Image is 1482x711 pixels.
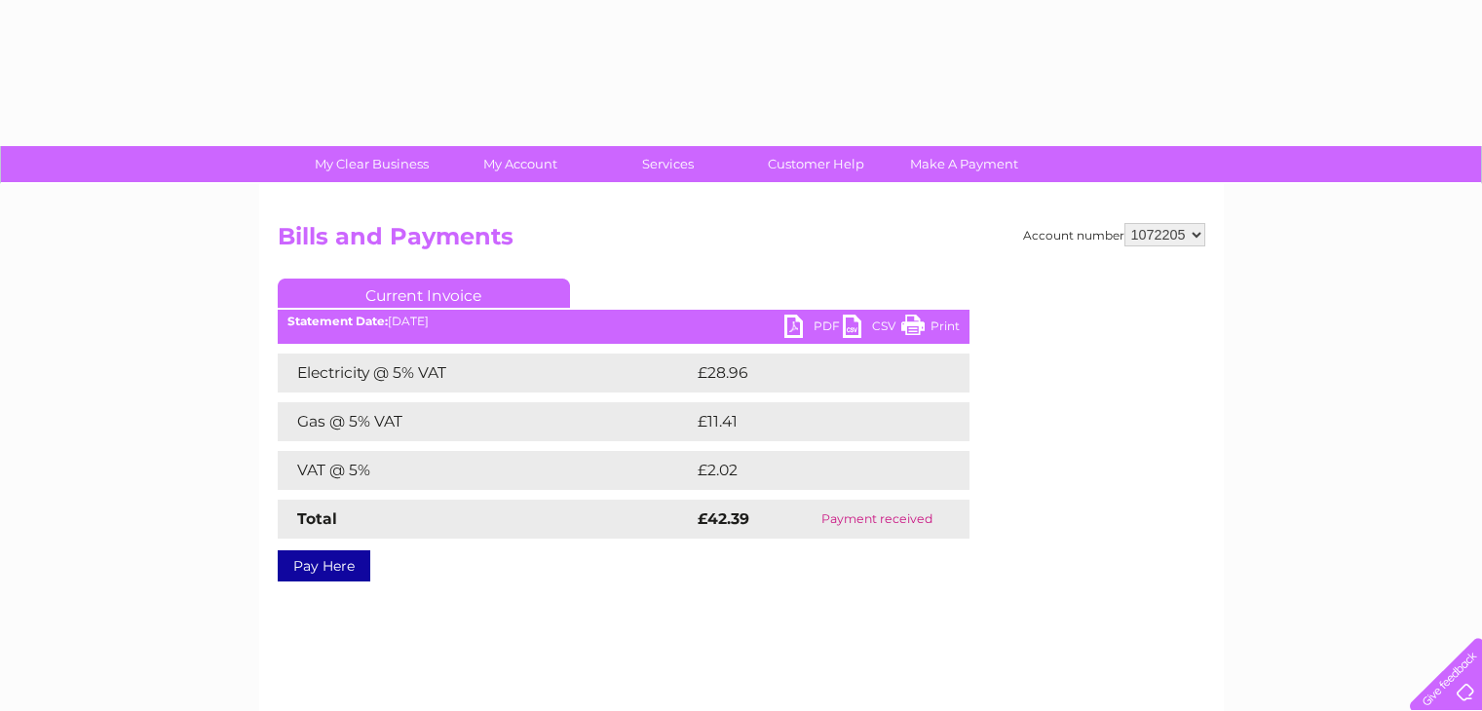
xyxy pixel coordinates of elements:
a: Make A Payment [884,146,1045,182]
b: Statement Date: [287,314,388,328]
div: [DATE] [278,315,969,328]
td: Gas @ 5% VAT [278,402,693,441]
td: VAT @ 5% [278,451,693,490]
a: Services [588,146,748,182]
h2: Bills and Payments [278,223,1205,260]
a: Current Invoice [278,279,570,308]
a: Print [901,315,960,343]
a: PDF [784,315,843,343]
a: CSV [843,315,901,343]
strong: £42.39 [698,509,749,528]
strong: Total [297,509,337,528]
td: £11.41 [693,402,924,441]
td: Payment received [785,500,969,539]
a: Customer Help [736,146,896,182]
td: £28.96 [693,354,931,393]
td: £2.02 [693,451,924,490]
a: Pay Here [278,550,370,581]
a: My Account [439,146,600,182]
div: Account number [1023,223,1205,246]
td: Electricity @ 5% VAT [278,354,693,393]
a: My Clear Business [291,146,452,182]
